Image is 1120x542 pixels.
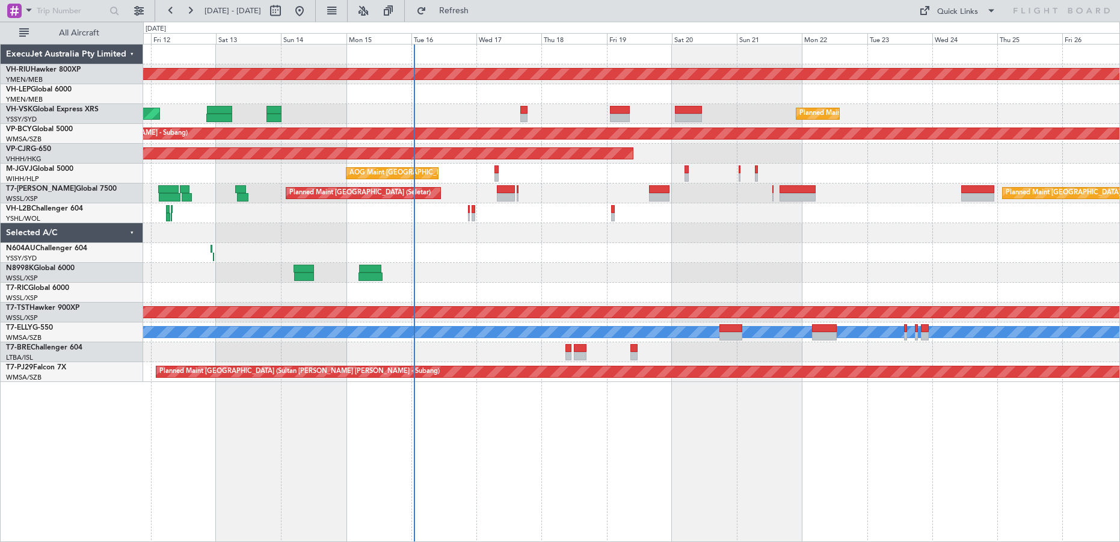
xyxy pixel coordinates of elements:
[607,33,672,44] div: Fri 19
[281,33,346,44] div: Sun 14
[6,344,82,351] a: T7-BREChallenger 604
[6,165,73,173] a: M-JGVJGlobal 5000
[6,75,43,84] a: YMEN/MEB
[737,33,802,44] div: Sun 21
[6,146,51,153] a: VP-CJRG-650
[6,205,83,212] a: VH-L2BChallenger 604
[6,254,37,263] a: YSSY/SYD
[6,304,79,312] a: T7-TSTHawker 900XP
[6,364,33,371] span: T7-PJ29
[349,164,490,182] div: AOG Maint [GEOGRAPHIC_DATA] (Halim Intl)
[6,86,31,93] span: VH-LEP
[31,29,127,37] span: All Aircraft
[6,86,72,93] a: VH-LEPGlobal 6000
[6,194,38,203] a: WSSL/XSP
[6,265,75,272] a: N8998KGlobal 6000
[6,294,38,303] a: WSSL/XSP
[6,324,32,331] span: T7-ELLY
[541,33,606,44] div: Thu 18
[6,265,34,272] span: N8998K
[6,285,69,292] a: T7-RICGlobal 6000
[6,245,87,252] a: N604AUChallenger 604
[37,2,106,20] input: Trip Number
[6,313,38,322] a: WSSL/XSP
[6,66,31,73] span: VH-RIU
[151,33,216,44] div: Fri 12
[6,344,31,351] span: T7-BRE
[913,1,1002,20] button: Quick Links
[867,33,932,44] div: Tue 23
[937,6,978,18] div: Quick Links
[6,126,32,133] span: VP-BCY
[6,304,29,312] span: T7-TST
[6,146,31,153] span: VP-CJR
[216,33,281,44] div: Sat 13
[159,363,440,381] div: Planned Maint [GEOGRAPHIC_DATA] (Sultan [PERSON_NAME] [PERSON_NAME] - Subang)
[6,373,42,382] a: WMSA/SZB
[6,324,53,331] a: T7-ELLYG-550
[13,23,131,43] button: All Aircraft
[6,106,99,113] a: VH-VSKGlobal Express XRS
[429,7,479,15] span: Refresh
[6,155,42,164] a: VHHH/HKG
[6,364,66,371] a: T7-PJ29Falcon 7X
[6,214,40,223] a: YSHL/WOL
[6,185,117,192] a: T7-[PERSON_NAME]Global 7500
[802,33,867,44] div: Mon 22
[146,24,166,34] div: [DATE]
[6,95,43,104] a: YMEN/MEB
[6,274,38,283] a: WSSL/XSP
[6,333,42,342] a: WMSA/SZB
[6,205,31,212] span: VH-L2B
[932,33,997,44] div: Wed 24
[6,165,32,173] span: M-JGVJ
[6,353,33,362] a: LTBA/ISL
[476,33,541,44] div: Wed 17
[6,285,28,292] span: T7-RIC
[289,184,431,202] div: Planned Maint [GEOGRAPHIC_DATA] (Seletar)
[6,66,81,73] a: VH-RIUHawker 800XP
[411,1,483,20] button: Refresh
[346,33,411,44] div: Mon 15
[6,115,37,124] a: YSSY/SYD
[672,33,737,44] div: Sat 20
[6,126,73,133] a: VP-BCYGlobal 5000
[205,5,261,16] span: [DATE] - [DATE]
[997,33,1062,44] div: Thu 25
[799,105,939,123] div: Planned Maint Sydney ([PERSON_NAME] Intl)
[6,185,76,192] span: T7-[PERSON_NAME]
[6,174,39,183] a: WIHH/HLP
[6,245,35,252] span: N604AU
[411,33,476,44] div: Tue 16
[6,135,42,144] a: WMSA/SZB
[6,106,32,113] span: VH-VSK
